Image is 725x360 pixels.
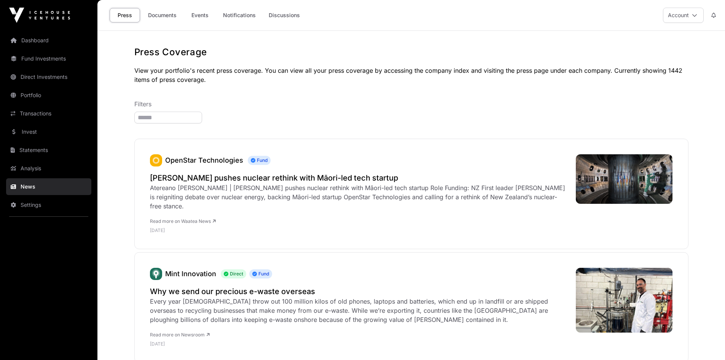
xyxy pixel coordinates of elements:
[6,123,91,140] a: Invest
[6,160,91,177] a: Analysis
[218,8,261,22] a: Notifications
[687,323,725,360] iframe: Chat Widget
[150,173,568,183] a: [PERSON_NAME] pushes nuclear rethink with Māori-led tech startup
[150,341,568,347] p: [DATE]
[6,105,91,122] a: Transactions
[576,268,673,333] img: thumbnail_IMG_0015-e1756688335121.jpg
[248,156,271,165] span: Fund
[663,8,704,23] button: Account
[110,8,140,22] a: Press
[165,156,243,164] a: OpenStar Technologies
[6,197,91,213] a: Settings
[6,142,91,158] a: Statements
[150,268,162,280] a: Mint Innovation
[150,183,568,211] div: Atereano [PERSON_NAME] | [PERSON_NAME] pushes nuclear rethink with Māori-led tech startup Role Fu...
[150,297,568,324] div: Every year [DEMOGRAPHIC_DATA] throw out 100 million kilos of old phones, laptops and batteries, w...
[143,8,182,22] a: Documents
[134,66,688,84] p: View your portfolio's recent press coverage. You can view all your press coverage by accessing th...
[221,269,246,278] span: Direct
[185,8,215,22] a: Events
[6,178,91,195] a: News
[150,332,210,338] a: Read more on Newsroom
[6,87,91,104] a: Portfolio
[9,8,70,23] img: Icehouse Ventures Logo
[150,227,568,234] p: [DATE]
[264,8,305,22] a: Discussions
[134,99,688,109] p: Filters
[150,218,216,224] a: Read more on Waatea News
[134,46,688,58] h1: Press Coverage
[165,270,216,278] a: Mint Innovation
[6,69,91,85] a: Direct Investments
[6,32,91,49] a: Dashboard
[249,269,272,278] span: Fund
[150,154,162,166] img: OpenStar.svg
[576,154,673,204] img: Winston-Peters-pushes-nuclear-rethink-with-Maori-led-tech-startup.jpg
[150,268,162,280] img: Mint.svg
[150,286,568,297] a: Why we send our precious e-waste overseas
[6,50,91,67] a: Fund Investments
[150,154,162,166] a: OpenStar Technologies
